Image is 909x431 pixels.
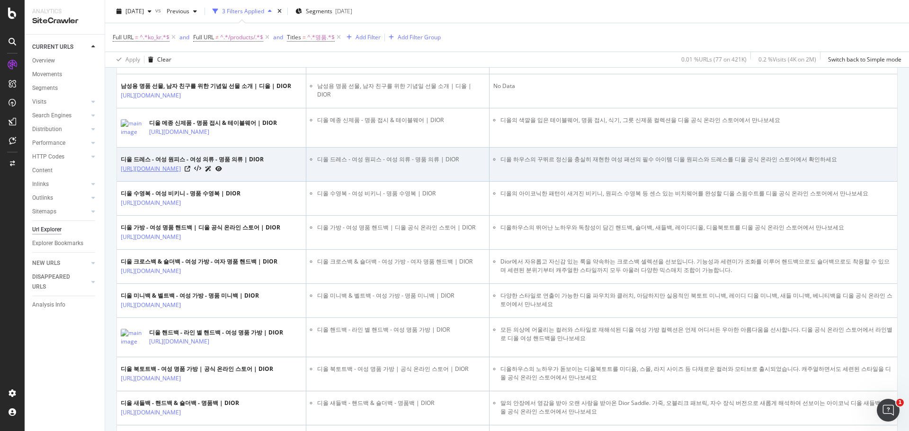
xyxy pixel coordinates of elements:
span: = [303,33,306,41]
div: Segments [32,83,58,93]
a: [URL][DOMAIN_NAME] [149,337,209,346]
a: [URL][DOMAIN_NAME] [121,266,181,276]
button: Segments[DATE] [292,4,356,19]
span: 1 [896,399,904,406]
li: 디올 드레스 - 여성 원피스 - 여성 의류 - 명품 의류 | DIOR [317,155,485,164]
a: DISAPPEARED URLS [32,272,89,292]
div: Explorer Bookmarks [32,238,83,248]
li: 디올 미니백 & 벨트백 - 여성 가방 - 명품 미니백 | DIOR [317,291,485,300]
a: Search Engines [32,111,89,121]
div: 0.01 % URLs ( 77 on 421K ) [681,55,747,63]
button: and [179,33,189,42]
div: Analytics [32,8,97,16]
div: Content [32,166,53,176]
div: Add Filter [356,33,381,41]
li: 디올 메종 신제품 - 명품 접시 & 테이블웨어 | DIOR [317,116,485,124]
a: [URL][DOMAIN_NAME] [121,198,181,208]
div: Movements [32,70,62,79]
a: [URL][DOMAIN_NAME] [149,127,209,137]
div: Visits [32,97,46,107]
img: main image [121,329,144,346]
li: 디올 핸드백 - 라인 별 핸드백 - 여성 명품 가방 | DIOR [317,325,485,334]
a: Distribution [32,124,89,134]
span: ^.*ko_kr.*$ [140,31,169,44]
div: 남성용 명품 선물, 남자 친구를 위한 기념일 선물 소개 | 디올 | DIOR [121,82,291,90]
a: Overview [32,56,98,66]
a: Analysis Info [32,300,98,310]
span: ^.*/products/.*$ [220,31,263,44]
a: [URL][DOMAIN_NAME] [121,408,181,417]
div: Distribution [32,124,62,134]
div: and [179,33,189,41]
div: Sitemaps [32,207,56,217]
a: Inlinks [32,179,89,189]
li: 디올 크로스백 & 숄더백 - 여성 가방 - 여자 명품 핸드백 | DIOR [317,257,485,266]
div: DISAPPEARED URLS [32,272,80,292]
span: Full URL [113,33,134,41]
button: View HTML Source [194,166,201,172]
div: Performance [32,138,65,148]
button: Apply [113,52,140,67]
li: 모든 의상에 어울리는 컬러와 스타일로 재해석된 디올 여성 가방 컬렉션은 언제 어디서든 우아한 아름다움을 선사합니다. 디올 공식 온라인 스토어에서 라인별로 디올 여성 핸드백을 ... [500,325,893,343]
a: Url Explorer [32,225,98,235]
span: vs [155,6,163,14]
span: ≠ [215,33,219,41]
span: Previous [163,7,189,15]
div: Search Engines [32,111,71,121]
a: Sitemaps [32,207,89,217]
a: Explorer Bookmarks [32,238,98,248]
button: Add Filter [343,32,381,43]
li: 말의 안장에서 영감을 받아 오랜 사랑을 받아온 Dior Saddle. 가죽, 오블리크 패브릭, 자수 장식 버전으로 새롭게 해석하여 선보이는 아이코닉 디올 새들백을 디올 공식 ... [500,399,893,416]
a: AI Url Details [205,164,212,174]
a: URL Inspection [215,164,222,174]
a: CURRENT URLS [32,42,89,52]
div: CURRENT URLS [32,42,73,52]
span: 2025 Oct. 10th [125,7,144,15]
a: Visits [32,97,89,107]
li: 디올 가방 - 여성 명품 핸드백 | 디올 공식 온라인 스토어 | DIOR [317,223,485,232]
a: HTTP Codes [32,152,89,162]
div: 디올 새들백 - 핸드백 & 숄더백 - 명품백 | DIOR [121,399,239,407]
a: [URL][DOMAIN_NAME] [121,300,181,310]
span: Full URL [193,33,214,41]
div: 0.2 % Visits ( 4K on 2M ) [758,55,816,63]
li: 디올하우스의 뛰어난 노하우와 독창성이 담긴 핸드백, 숄더백, 새들백, 레이디디올, 디올북토트를 디올 공식 온라인 스토어에서 만나보세요 [500,223,893,232]
a: [URL][DOMAIN_NAME] [121,374,181,383]
div: Add Filter Group [398,33,441,41]
div: Apply [125,55,140,63]
a: Performance [32,138,89,148]
li: 남성용 명품 선물, 남자 친구를 위한 기념일 선물 소개 | 디올 | DIOR [317,82,485,99]
div: Overview [32,56,55,66]
span: Segments [306,7,332,15]
div: [DATE] [335,7,352,15]
div: 디올 가방 - 여성 명품 핸드백 | 디올 공식 온라인 스토어 | DIOR [121,223,280,232]
button: Switch back to Simple mode [824,52,901,67]
a: Visit Online Page [185,166,190,172]
div: Inlinks [32,179,49,189]
button: Add Filter Group [385,32,441,43]
div: HTTP Codes [32,152,64,162]
div: Analysis Info [32,300,65,310]
iframe: Intercom live chat [877,399,900,422]
li: 디올 수영복 - 여성 비키니 - 명품 수영복 | DIOR [317,189,485,198]
button: Previous [163,4,201,19]
div: SiteCrawler [32,16,97,26]
li: 디올 북토트백 - 여성 명품 가방 | 공식 온라인 스토어 | DIOR [317,365,485,373]
div: 디올 수영복 - 여성 비키니 - 명품 수영복 | DIOR [121,189,241,198]
a: [URL][DOMAIN_NAME] [121,164,181,174]
button: Clear [144,52,171,67]
li: 디올하우스의 노하우가 돋보이는 디올북토트를 미디움, 스몰, 라지 사이즈 등 다채로운 컬러와 모티브로 출시되었습니다. 캐주얼하면서도 세련된 스타일을 디올 공식 온라인 스토어에서... [500,365,893,382]
div: 3 Filters Applied [222,7,264,15]
div: and [273,33,283,41]
li: 디올의 아이코닉한 패턴이 새겨진 비키니, 원피스 수영복 등 센스 있는 비치웨어를 완성할 디올 스윔수트를 디올 공식 온라인 스토어에서 만나보세요 [500,189,893,198]
div: Outlinks [32,193,53,203]
div: 디올 크로스백 & 숄더백 - 여성 가방 - 여자 명품 핸드백 | DIOR [121,257,277,266]
li: Dior에서 자유롭고 자신감 있는 룩을 약속하는 크로스백 셀렉션을 선보입니다. 기능성과 세련미가 조화를 이루어 핸드백으로도 숄더백으로도 착용할 수 있으며 세련된 분위기부터 캐... [500,257,893,274]
a: Segments [32,83,98,93]
div: Clear [157,55,171,63]
li: 디올 새들백 - 핸드백 & 숄더백 - 명품백 | DIOR [317,399,485,407]
div: NEW URLS [32,258,60,268]
a: [URL][DOMAIN_NAME] [121,232,181,242]
li: 디올의 색깔을 입은 테이블웨어, 명품 접시, 식기, 그릇 신제품 컬렉션을 디올 공식 온라인 스토어에서 만나보세요 [500,116,893,124]
div: Switch back to Simple mode [828,55,901,63]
